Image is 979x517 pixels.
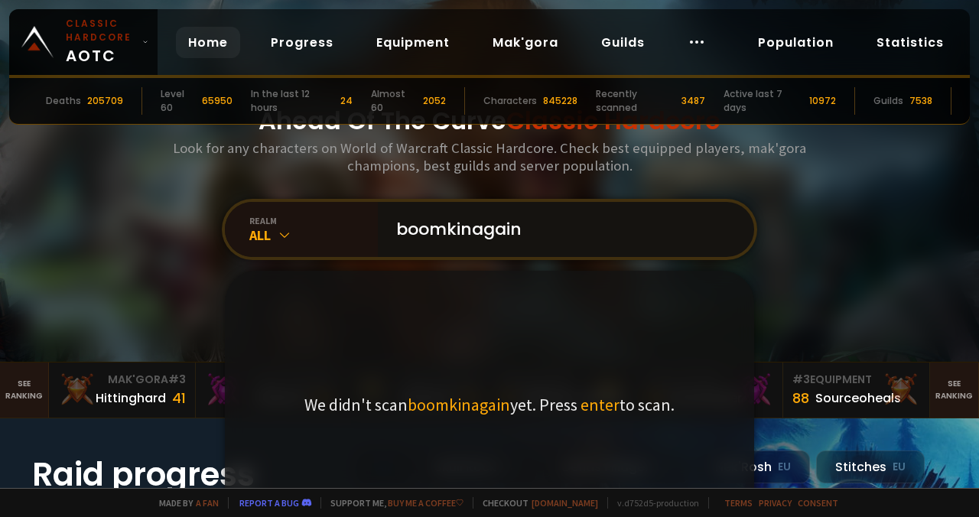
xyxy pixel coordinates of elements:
[532,497,598,509] a: [DOMAIN_NAME]
[49,363,196,418] a: Mak'Gora#3Hittinghard41
[239,497,299,509] a: Report a bug
[32,450,338,499] h1: Raid progress
[364,27,462,58] a: Equipment
[792,372,920,388] div: Equipment
[196,363,343,418] a: Mak'Gora#2Rivench100
[168,372,186,387] span: # 3
[387,202,736,257] input: Search a character...
[543,94,577,108] div: 845228
[792,372,810,387] span: # 3
[778,460,791,475] small: EU
[681,94,705,108] div: 3487
[388,497,463,509] a: Buy me a coffee
[205,372,333,388] div: Mak'Gora
[746,27,846,58] a: Population
[798,497,838,509] a: Consent
[9,9,158,75] a: Classic HardcoreAOTC
[251,87,334,115] div: In the last 12 hours
[792,388,809,408] div: 88
[724,87,803,115] div: Active last 7 days
[607,497,699,509] span: v. d752d5 - production
[172,388,186,408] div: 41
[581,394,620,415] span: enter
[176,27,240,58] a: Home
[249,226,378,244] div: All
[161,87,196,115] div: Level 60
[506,103,720,138] span: Classic Hardcore
[596,87,676,115] div: Recently scanned
[893,460,906,475] small: EU
[480,27,571,58] a: Mak'gora
[167,139,812,174] h3: Look for any characters on World of Warcraft Classic Hardcore. Check best equipped players, mak'g...
[304,394,675,415] p: We didn't scan yet. Press to scan.
[196,497,219,509] a: a fan
[483,94,537,108] div: Characters
[249,215,378,226] div: realm
[864,27,956,58] a: Statistics
[66,17,136,44] small: Classic Hardcore
[873,94,903,108] div: Guilds
[759,497,792,509] a: Privacy
[408,394,510,415] span: boomkinagain
[473,497,598,509] span: Checkout
[816,450,925,483] div: Stitches
[46,94,81,108] div: Deaths
[150,497,219,509] span: Made by
[371,87,417,115] div: Almost 60
[589,27,657,58] a: Guilds
[783,363,930,418] a: #3Equipment88Sourceoheals
[909,94,932,108] div: 7538
[815,389,901,408] div: Sourceoheals
[87,94,123,108] div: 205709
[340,94,353,108] div: 24
[724,497,753,509] a: Terms
[259,27,346,58] a: Progress
[809,94,836,108] div: 10972
[66,17,136,67] span: AOTC
[58,372,186,388] div: Mak'Gora
[930,363,979,418] a: Seeranking
[320,497,463,509] span: Support me,
[96,389,166,408] div: Hittinghard
[202,94,233,108] div: 65950
[423,94,446,108] div: 2052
